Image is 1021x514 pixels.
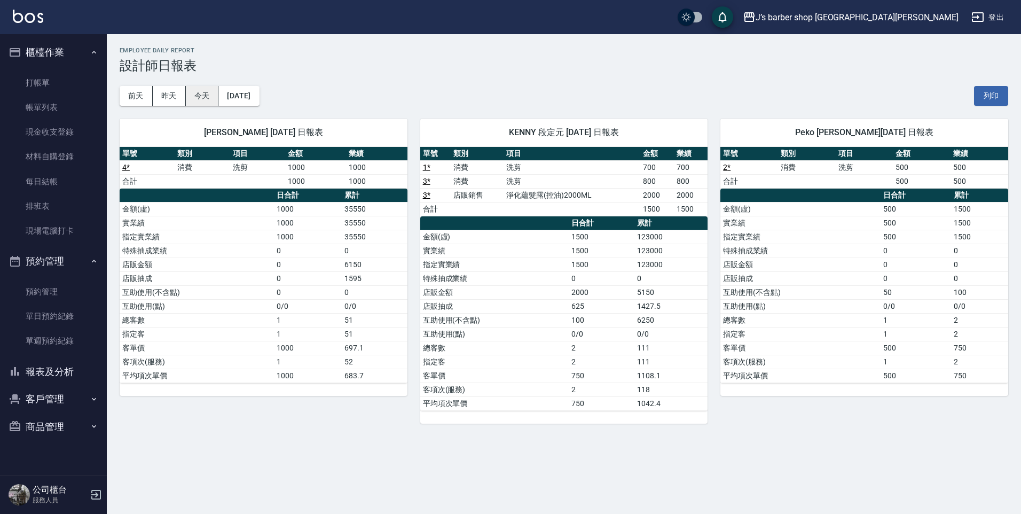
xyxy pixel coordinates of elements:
[569,369,634,383] td: 750
[951,160,1008,174] td: 500
[951,369,1008,383] td: 750
[778,147,836,161] th: 類別
[720,285,881,299] td: 互助使用(不含點)
[4,95,103,120] a: 帳單列表
[951,355,1008,369] td: 2
[4,413,103,441] button: 商品管理
[881,369,951,383] td: 500
[120,244,274,258] td: 特殊抽成業績
[274,244,342,258] td: 0
[720,230,881,244] td: 指定實業績
[720,299,881,313] td: 互助使用(點)
[893,160,951,174] td: 500
[120,271,274,285] td: 店販抽成
[342,230,407,244] td: 35550
[451,188,504,202] td: 店販銷售
[504,147,640,161] th: 項目
[951,147,1008,161] th: 業績
[342,299,407,313] td: 0/0
[881,299,951,313] td: 0/0
[951,202,1008,216] td: 1500
[634,244,708,258] td: 123000
[881,189,951,203] th: 日合計
[634,271,708,285] td: 0
[420,230,569,244] td: 金額(虛)
[420,313,569,327] td: 互助使用(不含點)
[420,202,451,216] td: 合計
[881,271,951,285] td: 0
[634,258,708,271] td: 123000
[967,7,1008,27] button: 登出
[720,355,881,369] td: 客項次(服務)
[720,244,881,258] td: 特殊抽成業績
[634,230,708,244] td: 123000
[634,327,708,341] td: 0/0
[274,341,342,355] td: 1000
[733,127,995,138] span: Peko [PERSON_NAME][DATE] 日報表
[120,86,153,106] button: 前天
[4,358,103,386] button: 報表及分析
[720,271,881,285] td: 店販抽成
[951,341,1008,355] td: 750
[342,202,407,216] td: 35550
[836,147,893,161] th: 項目
[346,147,407,161] th: 業績
[342,355,407,369] td: 52
[881,202,951,216] td: 500
[951,299,1008,313] td: 0/0
[569,383,634,396] td: 2
[420,244,569,258] td: 實業績
[569,244,634,258] td: 1500
[153,86,186,106] button: 昨天
[881,230,951,244] td: 500
[346,160,407,174] td: 1000
[120,369,274,383] td: 平均項次單價
[951,189,1008,203] th: 累計
[9,484,30,505] img: Person
[342,271,407,285] td: 1595
[634,285,708,299] td: 5150
[634,383,708,396] td: 118
[451,147,504,161] th: 類別
[778,160,836,174] td: 消費
[569,327,634,341] td: 0/0
[634,216,708,230] th: 累計
[881,244,951,258] td: 0
[451,160,504,174] td: 消費
[132,127,395,138] span: [PERSON_NAME] [DATE] 日報表
[569,313,634,327] td: 100
[674,160,708,174] td: 700
[342,285,407,299] td: 0
[175,160,230,174] td: 消費
[274,355,342,369] td: 1
[4,247,103,275] button: 預約管理
[881,355,951,369] td: 1
[634,313,708,327] td: 6250
[881,258,951,271] td: 0
[274,189,342,203] th: 日合計
[569,271,634,285] td: 0
[674,174,708,188] td: 800
[120,47,1008,54] h2: Employee Daily Report
[420,383,569,396] td: 客項次(服務)
[720,258,881,271] td: 店販金額
[569,396,634,410] td: 750
[120,58,1008,73] h3: 設計師日報表
[175,147,230,161] th: 類別
[569,355,634,369] td: 2
[4,120,103,144] a: 現金收支登錄
[4,144,103,169] a: 材料自購登錄
[674,188,708,202] td: 2000
[720,147,1008,189] table: a dense table
[569,216,634,230] th: 日合計
[274,369,342,383] td: 1000
[720,147,778,161] th: 單號
[420,396,569,410] td: 平均項次單價
[120,147,175,161] th: 單號
[720,313,881,327] td: 總客數
[720,369,881,383] td: 平均項次單價
[893,174,951,188] td: 500
[433,127,695,138] span: KENNY 段定元 [DATE] 日報表
[120,299,274,313] td: 互助使用(點)
[4,385,103,413] button: 客戶管理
